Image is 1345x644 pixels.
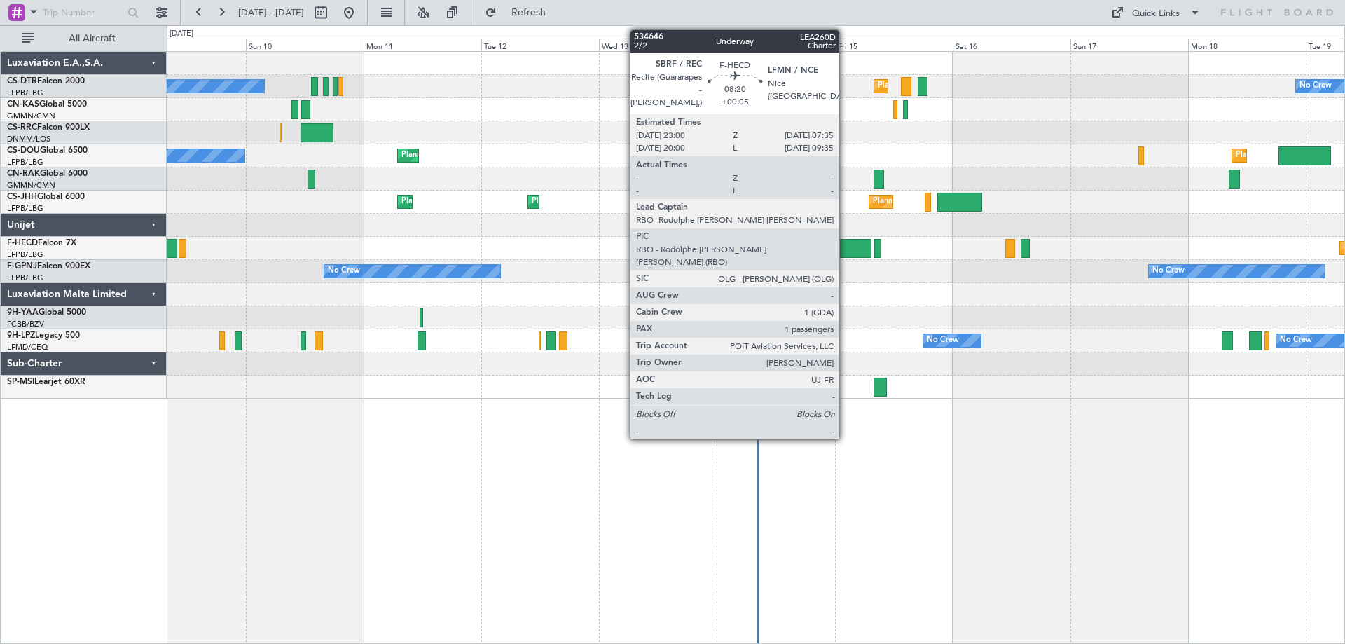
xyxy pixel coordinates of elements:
a: F-HECDFalcon 7X [7,239,76,247]
span: All Aircraft [36,34,148,43]
span: Refresh [499,8,558,18]
a: LFPB/LBG [7,203,43,214]
a: CS-DTRFalcon 2000 [7,77,85,85]
div: Planned Maint [GEOGRAPHIC_DATA] ([GEOGRAPHIC_DATA]) [532,191,752,212]
span: CS-JHH [7,193,37,201]
a: CN-KASGlobal 5000 [7,100,87,109]
a: LFMD/CEQ [7,342,48,352]
div: No Crew [1152,261,1185,282]
span: 9H-LPZ [7,331,35,340]
span: CN-KAS [7,100,39,109]
div: No Crew [328,261,360,282]
a: 9H-LPZLegacy 500 [7,331,80,340]
div: Planned Maint [GEOGRAPHIC_DATA] ([GEOGRAPHIC_DATA]) [401,191,622,212]
div: No Crew [1280,330,1312,351]
a: LFPB/LBG [7,249,43,260]
button: Quick Links [1104,1,1208,24]
a: LFPB/LBG [7,273,43,283]
a: SP-MSILearjet 60XR [7,378,85,386]
span: F-HECD [7,239,38,247]
span: F-GPNJ [7,262,37,270]
a: LFPB/LBG [7,157,43,167]
div: Planned Maint [GEOGRAPHIC_DATA] ([GEOGRAPHIC_DATA]) [873,191,1094,212]
span: CS-DOU [7,146,40,155]
div: Sat 9 [128,39,246,51]
div: No Crew [1299,76,1332,97]
button: All Aircraft [15,27,152,50]
div: Fri 15 [835,39,953,51]
a: LFPB/LBG [7,88,43,98]
div: Sun 17 [1070,39,1188,51]
span: [DATE] - [DATE] [238,6,304,19]
a: CS-DOUGlobal 6500 [7,146,88,155]
div: Mon 18 [1188,39,1306,51]
div: Planned Maint [GEOGRAPHIC_DATA] ([GEOGRAPHIC_DATA]) [401,145,622,166]
a: GMMN/CMN [7,180,55,191]
span: CS-RRC [7,123,37,132]
div: [DATE] [170,28,193,40]
div: Sun 10 [246,39,364,51]
div: Tue 12 [481,39,599,51]
span: 9H-YAA [7,308,39,317]
div: Quick Links [1132,7,1180,21]
div: Wed 13 [599,39,717,51]
a: CS-JHHGlobal 6000 [7,193,85,201]
a: DNMM/LOS [7,134,50,144]
div: No Crew [927,330,959,351]
a: GMMN/CMN [7,111,55,121]
div: Planned Maint Lagos ([PERSON_NAME]) [765,122,910,143]
div: Mon 11 [364,39,481,51]
span: SP-MSI [7,378,34,386]
button: Refresh [478,1,563,24]
a: CN-RAKGlobal 6000 [7,170,88,178]
div: Sat 16 [953,39,1070,51]
div: Planned Maint Sofia [642,76,713,97]
div: Thu 14 [717,39,834,51]
a: CS-RRCFalcon 900LX [7,123,90,132]
a: 9H-YAAGlobal 5000 [7,308,86,317]
a: F-GPNJFalcon 900EX [7,262,90,270]
a: FCBB/BZV [7,319,44,329]
span: CN-RAK [7,170,40,178]
input: Trip Number [43,2,123,23]
span: CS-DTR [7,77,37,85]
div: Planned Maint [GEOGRAPHIC_DATA] ([GEOGRAPHIC_DATA]) [878,76,1098,97]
